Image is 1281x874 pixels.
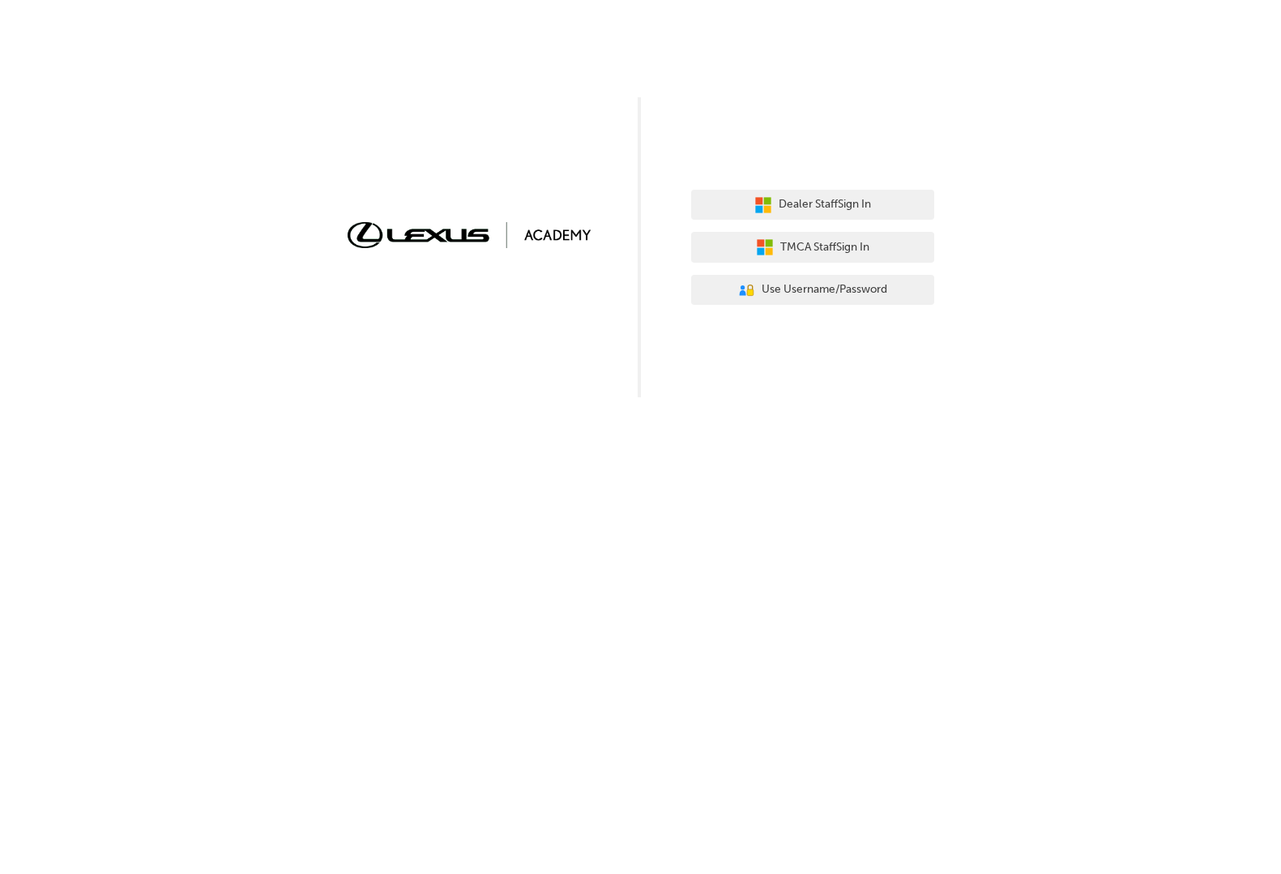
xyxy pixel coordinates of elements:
[780,238,869,257] span: TMCA Staff Sign In
[691,275,934,306] button: Use Username/Password
[348,222,591,247] img: Trak
[762,281,887,299] span: Use Username/Password
[691,232,934,263] button: TMCA StaffSign In
[691,190,934,221] button: Dealer StaffSign In
[779,195,871,214] span: Dealer Staff Sign In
